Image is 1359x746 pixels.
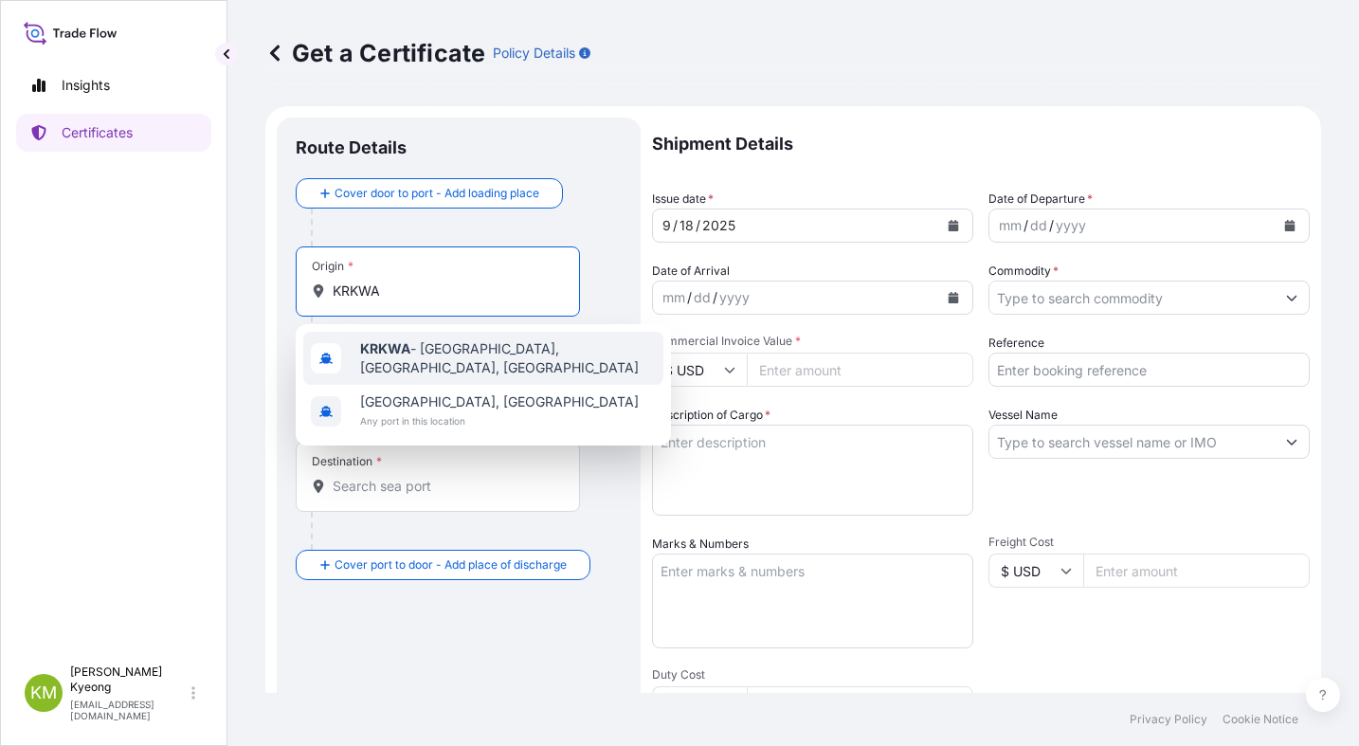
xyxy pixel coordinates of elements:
[989,281,1275,315] input: Type to search commodity
[360,392,639,411] span: [GEOGRAPHIC_DATA], [GEOGRAPHIC_DATA]
[1275,425,1309,459] button: Show suggestions
[696,214,700,237] div: /
[678,214,696,237] div: day,
[333,282,556,300] input: Origin
[70,664,188,695] p: [PERSON_NAME] Kyeong
[661,214,673,237] div: month,
[652,118,1310,171] p: Shipment Details
[652,334,973,349] span: Commercial Invoice Value
[360,411,639,430] span: Any port in this location
[312,259,353,274] div: Origin
[652,535,749,554] label: Marks & Numbers
[335,184,539,203] span: Cover door to port - Add loading place
[296,136,407,159] p: Route Details
[1275,281,1309,315] button: Show suggestions
[652,190,714,209] span: Issue date
[661,286,687,309] div: month,
[989,425,1275,459] input: Type to search vessel name or IMO
[1275,210,1305,241] button: Calendar
[335,555,567,574] span: Cover port to door - Add place of discharge
[62,76,110,95] p: Insights
[70,699,188,721] p: [EMAIL_ADDRESS][DOMAIN_NAME]
[988,353,1310,387] input: Enter booking reference
[988,406,1058,425] label: Vessel Name
[997,214,1024,237] div: month,
[687,286,692,309] div: /
[988,190,1093,209] span: Date of Departure
[652,406,770,425] label: Description of Cargo
[296,324,671,446] div: Show suggestions
[652,667,973,682] span: Duty Cost
[360,340,410,356] b: KRKWA
[938,210,969,241] button: Calendar
[1223,712,1298,727] p: Cookie Notice
[493,44,575,63] p: Policy Details
[652,262,730,281] span: Date of Arrival
[747,686,973,720] input: Enter amount
[1054,214,1088,237] div: year,
[692,286,713,309] div: day,
[30,683,57,702] span: KM
[713,286,717,309] div: /
[360,339,656,377] span: - [GEOGRAPHIC_DATA], [GEOGRAPHIC_DATA], [GEOGRAPHIC_DATA]
[673,214,678,237] div: /
[1024,214,1028,237] div: /
[265,38,485,68] p: Get a Certificate
[62,123,133,142] p: Certificates
[1028,214,1049,237] div: day,
[988,262,1059,281] label: Commodity
[988,535,1310,550] span: Freight Cost
[1083,554,1310,588] input: Enter amount
[1130,712,1207,727] p: Privacy Policy
[333,477,556,496] input: Destination
[988,334,1044,353] label: Reference
[717,286,752,309] div: year,
[312,454,382,469] div: Destination
[938,282,969,313] button: Calendar
[747,353,973,387] input: Enter amount
[700,214,737,237] div: year,
[1049,214,1054,237] div: /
